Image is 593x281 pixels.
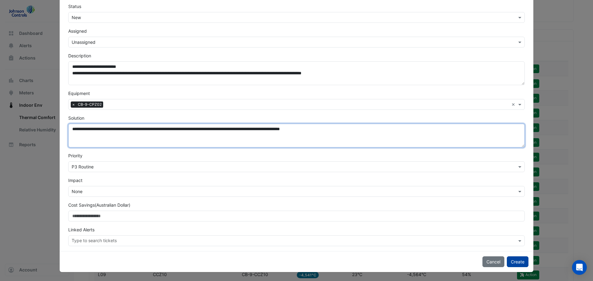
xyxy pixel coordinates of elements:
[68,177,82,184] label: Impact
[76,101,103,108] span: CB-9-CPZ02
[68,28,87,34] label: Assigned
[71,101,76,108] span: ×
[68,152,82,159] label: Priority
[68,226,95,233] label: Linked Alerts
[68,3,81,10] label: Status
[68,90,90,97] label: Equipment
[482,256,504,267] button: Cancel
[68,115,84,121] label: Solution
[511,101,517,108] span: Clear
[71,237,117,245] div: Type to search tickets
[68,52,91,59] label: Description
[572,260,587,275] div: Open Intercom Messenger
[507,256,528,267] button: Create
[68,202,130,208] label: Cost Savings (Australian Dollar)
